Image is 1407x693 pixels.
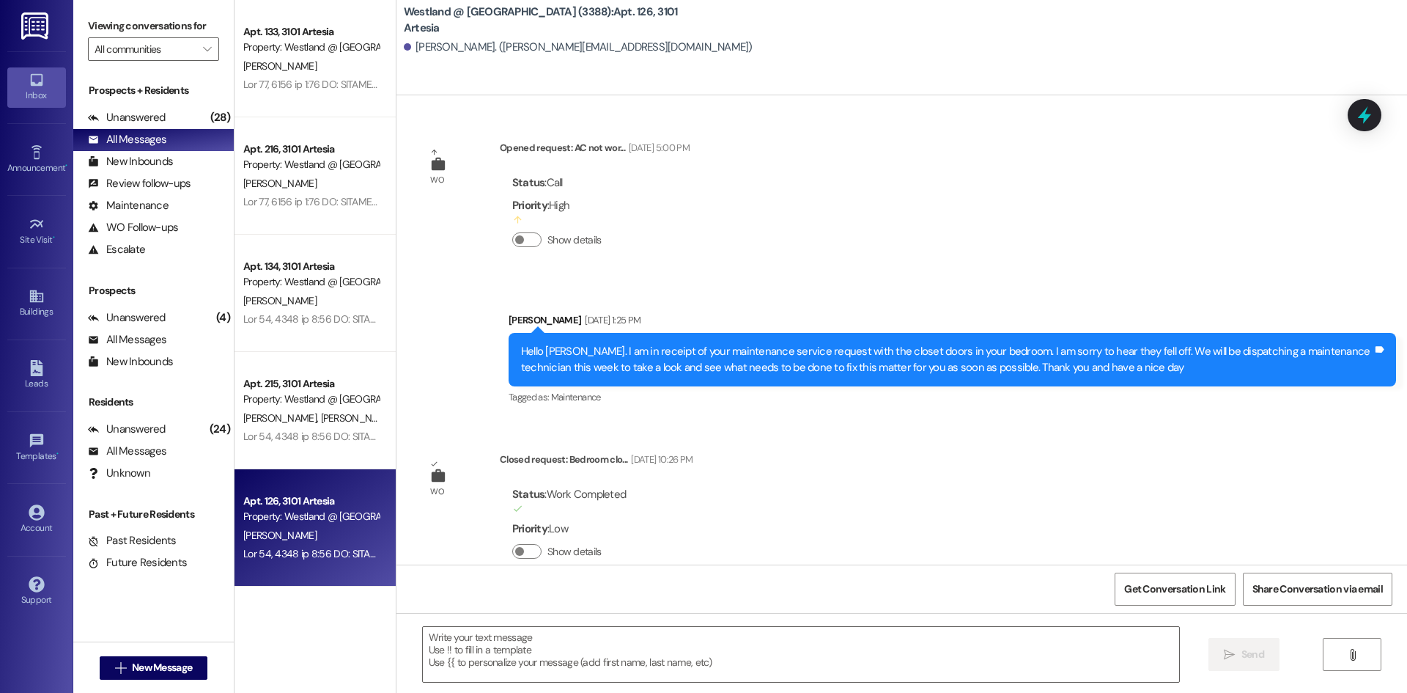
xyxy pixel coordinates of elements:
i:  [115,662,126,674]
b: Priority [512,198,547,213]
a: Inbox [7,67,66,107]
div: (24) [206,418,234,441]
button: Get Conversation Link [1115,573,1235,606]
div: Unknown [88,466,150,481]
label: Viewing conversations for [88,15,219,37]
span: Maintenance [551,391,601,403]
b: Status [512,175,545,190]
div: [PERSON_NAME] [509,312,1396,333]
div: Prospects [73,283,234,298]
span: New Message [132,660,192,675]
a: Leads [7,356,66,395]
div: All Messages [88,132,166,147]
div: Unanswered [88,110,166,125]
a: Account [7,500,66,540]
div: Prospects + Residents [73,83,234,98]
div: (4) [213,307,234,329]
a: Site Visit • [7,212,66,252]
div: (28) [207,106,234,129]
span: • [53,232,55,243]
div: WO Follow-ups [88,220,178,235]
div: WO [430,172,444,188]
input: All communities [95,37,196,61]
span: Get Conversation Link [1124,582,1225,597]
div: [DATE] 5:00 PM [625,140,690,155]
label: Show details [547,232,602,248]
div: [DATE] 10:26 PM [627,452,693,467]
button: Send [1208,638,1279,671]
div: All Messages [88,444,166,459]
span: [PERSON_NAME] [243,59,317,73]
div: Maintenance [88,198,169,213]
div: Unanswered [88,310,166,326]
div: Apt. 215, 3101 Artesia [243,376,379,392]
div: Unanswered [88,422,166,437]
div: Property: Westland @ [GEOGRAPHIC_DATA] (3388) [243,40,379,55]
div: [PERSON_NAME]. ([PERSON_NAME][EMAIL_ADDRESS][DOMAIN_NAME]) [404,40,753,55]
div: : Call [512,172,608,194]
div: Tagged as: [509,386,1396,408]
a: Support [7,572,66,612]
div: Apt. 216, 3101 Artesia [243,142,379,157]
div: Opened request: AC not wor... [500,140,690,161]
button: Share Conversation via email [1243,573,1392,606]
div: Residents [73,395,234,410]
div: Property: Westland @ [GEOGRAPHIC_DATA] (3388) [243,157,379,172]
div: New Inbounds [88,154,173,169]
div: Past + Future Residents [73,507,234,522]
div: Property: Westland @ [GEOGRAPHIC_DATA] (3388) [243,392,379,407]
div: Hello [PERSON_NAME]. I am in receipt of your maintenance service request with the closet doors in... [521,344,1373,375]
span: [PERSON_NAME] [243,294,317,307]
div: New Inbounds [88,354,173,370]
div: Apt. 134, 3101 Artesia [243,259,379,274]
a: Templates • [7,428,66,468]
span: Share Conversation via email [1252,582,1383,597]
div: WO [430,484,444,499]
div: Apt. 126, 3101 Artesia [243,494,379,509]
span: [PERSON_NAME] [320,411,394,425]
div: Property: Westland @ [GEOGRAPHIC_DATA] (3388) [243,509,379,524]
div: Apt. 133, 3101 Artesia [243,24,379,40]
span: Send [1241,647,1264,662]
div: : Work Completed [512,483,626,517]
span: [PERSON_NAME] [243,177,317,190]
div: All Messages [88,332,166,348]
div: Future Residents [88,555,187,571]
a: Buildings [7,284,66,323]
span: [PERSON_NAME] [243,411,321,425]
div: Past Residents [88,533,177,549]
b: Priority [512,521,547,536]
i:  [1347,649,1358,661]
i:  [203,43,211,55]
img: ResiDesk Logo [21,12,51,40]
b: Westland @ [GEOGRAPHIC_DATA] (3388): Apt. 126, 3101 Artesia [404,4,697,36]
i:  [1224,649,1235,661]
span: • [56,449,59,459]
span: [PERSON_NAME] [243,529,317,542]
label: Show details [547,544,602,560]
div: Closed request: Bedroom clo... [500,452,693,472]
b: Status [512,487,545,502]
div: Review follow-ups [88,176,191,191]
div: Escalate [88,242,145,257]
div: : High [512,194,608,228]
span: • [65,161,67,171]
div: [DATE] 1:25 PM [581,312,640,328]
button: New Message [100,656,208,680]
div: : Low [512,518,626,540]
div: Property: Westland @ [GEOGRAPHIC_DATA] (3388) [243,274,379,290]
